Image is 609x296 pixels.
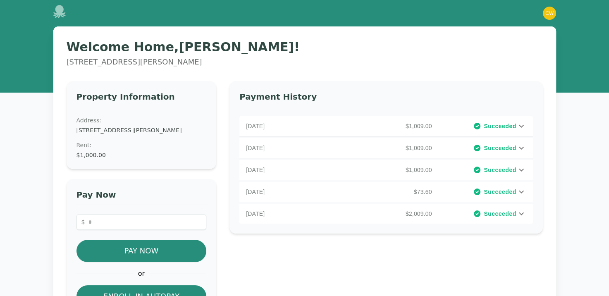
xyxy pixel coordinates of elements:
div: [DATE]$1,009.00Succeeded [239,116,533,136]
h3: Pay Now [76,189,207,204]
h3: Property Information [76,91,207,106]
p: $1,009.00 [341,166,435,174]
h1: Welcome Home, [PERSON_NAME] ! [67,40,543,55]
p: [DATE] [246,122,341,130]
dt: Address: [76,116,207,124]
span: Succeeded [484,188,516,196]
div: [DATE]$2,009.00Succeeded [239,204,533,224]
p: [DATE] [246,188,341,196]
dt: Rent : [76,141,207,149]
span: Succeeded [484,210,516,218]
span: Succeeded [484,144,516,152]
button: Pay Now [76,240,207,262]
h3: Payment History [239,91,533,106]
p: [DATE] [246,144,341,152]
p: $1,009.00 [341,144,435,152]
span: or [134,269,149,279]
span: Succeeded [484,166,516,174]
p: [STREET_ADDRESS][PERSON_NAME] [67,56,543,68]
dd: [STREET_ADDRESS][PERSON_NAME] [76,126,207,134]
span: Succeeded [484,122,516,130]
div: [DATE]$1,009.00Succeeded [239,138,533,158]
p: [DATE] [246,210,341,218]
p: [DATE] [246,166,341,174]
dd: $1,000.00 [76,151,207,159]
div: [DATE]$1,009.00Succeeded [239,160,533,180]
p: $1,009.00 [341,122,435,130]
p: $2,009.00 [341,210,435,218]
p: $73.60 [341,188,435,196]
div: [DATE]$73.60Succeeded [239,182,533,202]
